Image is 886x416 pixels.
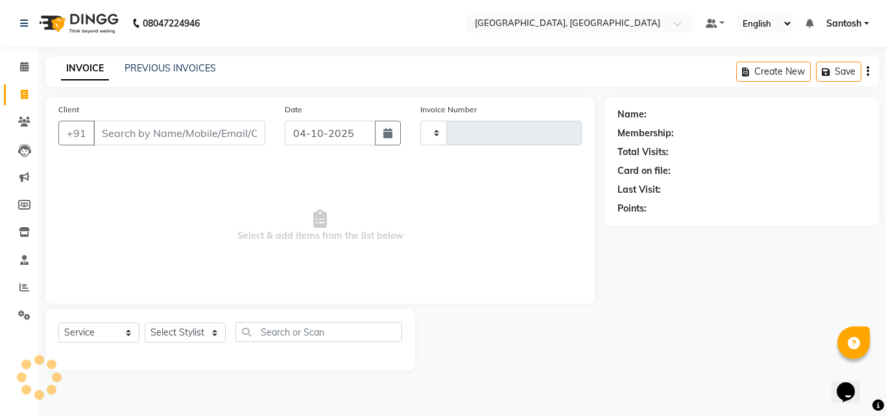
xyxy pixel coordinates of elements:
label: Invoice Number [420,104,477,116]
img: logo [33,5,122,42]
input: Search or Scan [235,322,402,342]
label: Client [58,104,79,116]
button: Create New [736,62,811,82]
button: Save [816,62,861,82]
iframe: chat widget [832,364,873,403]
a: PREVIOUS INVOICES [125,62,216,74]
label: Date [285,104,302,116]
div: Card on file: [617,164,671,178]
div: Name: [617,108,647,121]
div: Membership: [617,127,674,140]
input: Search by Name/Mobile/Email/Code [93,121,265,145]
span: Santosh [826,17,861,31]
div: Last Visit: [617,183,661,197]
div: Points: [617,202,647,215]
span: Select & add items from the list below [58,161,582,291]
button: +91 [58,121,95,145]
div: Total Visits: [617,145,669,159]
b: 08047224946 [143,5,200,42]
a: INVOICE [61,57,109,80]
